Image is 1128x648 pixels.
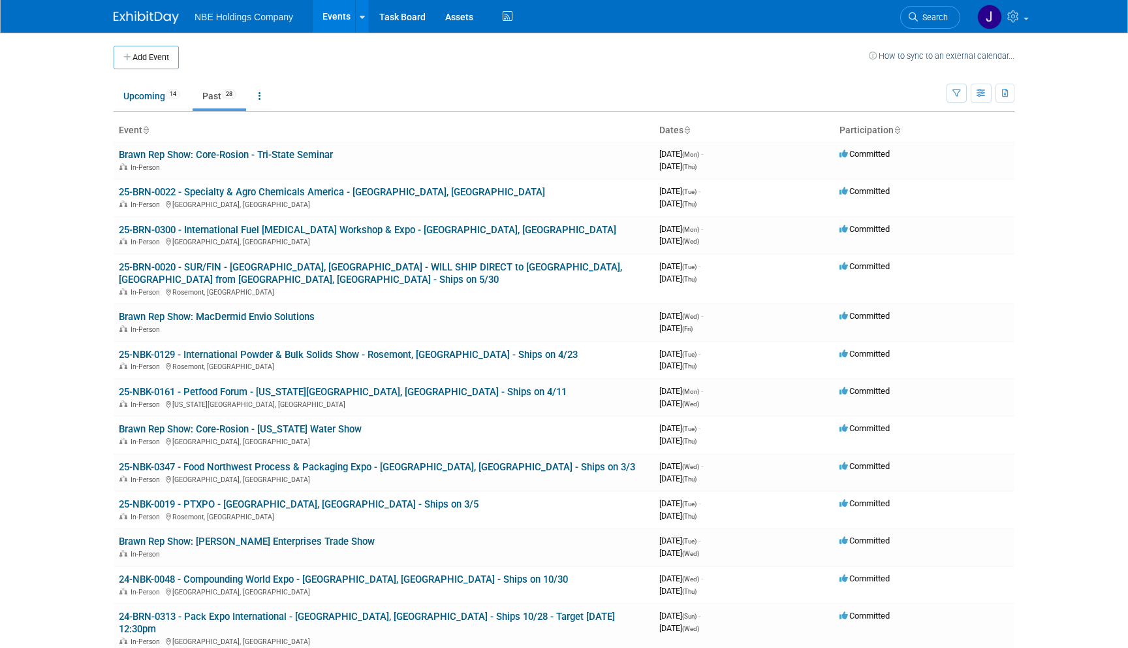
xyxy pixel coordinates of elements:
button: Add Event [114,46,179,69]
span: Committed [839,536,890,545]
span: [DATE] [659,311,703,321]
span: Committed [839,224,890,234]
a: 25-NBK-0347 - Food Northwest Process & Packaging Expo - [GEOGRAPHIC_DATA], [GEOGRAPHIC_DATA] - Sh... [119,461,635,473]
div: [GEOGRAPHIC_DATA], [GEOGRAPHIC_DATA] [119,236,649,246]
span: [DATE] [659,398,699,408]
span: [DATE] [659,349,700,359]
th: Event [114,120,654,142]
a: Past28 [193,84,246,108]
a: Brawn Rep Show: [PERSON_NAME] Enterprises Trade Show [119,536,375,547]
span: Committed [839,311,890,321]
span: - [701,574,703,583]
span: [DATE] [659,236,699,246]
span: In-Person [131,513,164,521]
span: - [701,386,703,396]
img: In-Person Event [119,588,127,594]
a: 25-NBK-0161 - Petfood Forum - [US_STATE][GEOGRAPHIC_DATA], [GEOGRAPHIC_DATA] - Ships on 4/11 [119,386,567,398]
img: In-Person Event [119,325,127,332]
span: [DATE] [659,361,697,370]
img: In-Person Event [119,638,127,644]
span: (Thu) [682,588,697,595]
span: Committed [839,149,890,159]
span: (Wed) [682,238,699,245]
img: In-Person Event [119,513,127,519]
span: (Thu) [682,163,697,170]
span: (Tue) [682,351,697,358]
div: [GEOGRAPHIC_DATA], [GEOGRAPHIC_DATA] [119,199,649,209]
span: (Tue) [682,263,697,270]
span: [DATE] [659,436,697,445]
span: In-Person [131,588,164,596]
span: [DATE] [659,274,697,283]
img: In-Person Event [119,238,127,244]
span: [DATE] [659,548,699,558]
span: (Wed) [682,313,699,320]
span: [DATE] [659,574,703,583]
span: In-Person [131,438,164,446]
div: [GEOGRAPHIC_DATA], [GEOGRAPHIC_DATA] [119,436,649,446]
span: [DATE] [659,323,693,333]
span: [DATE] [659,623,699,633]
div: [GEOGRAPHIC_DATA], [GEOGRAPHIC_DATA] [119,636,649,646]
a: How to sync to an external calendar... [869,51,1014,61]
span: [DATE] [659,149,703,159]
img: In-Person Event [119,163,127,170]
span: In-Person [131,288,164,297]
span: In-Person [131,201,164,209]
span: [DATE] [659,611,700,621]
span: Search [918,12,948,22]
span: - [698,498,700,508]
span: (Wed) [682,463,699,470]
span: NBE Holdings Company [195,12,293,22]
span: Committed [839,386,890,396]
span: 14 [166,89,180,99]
img: In-Person Event [119,438,127,444]
span: [DATE] [659,461,703,471]
a: Brawn Rep Show: Core-Rosion - Tri-State Seminar [119,149,333,161]
span: In-Person [131,476,164,484]
span: In-Person [131,325,164,334]
span: 28 [222,89,236,99]
a: Brawn Rep Show: MacDermid Envio Solutions [119,311,315,323]
span: (Fri) [682,325,693,332]
span: [DATE] [659,536,700,545]
a: 25-BRN-0300 - International Fuel [MEDICAL_DATA] Workshop & Expo - [GEOGRAPHIC_DATA], [GEOGRAPHIC_... [119,224,616,236]
img: In-Person Event [119,400,127,407]
span: (Thu) [682,438,697,445]
span: (Sun) [682,613,697,620]
span: (Wed) [682,575,699,583]
div: [GEOGRAPHIC_DATA], [GEOGRAPHIC_DATA] [119,586,649,596]
span: - [701,224,703,234]
div: [GEOGRAPHIC_DATA], [GEOGRAPHIC_DATA] [119,474,649,484]
span: (Tue) [682,538,697,545]
div: Rosemont, [GEOGRAPHIC_DATA] [119,286,649,297]
span: [DATE] [659,423,700,433]
span: (Wed) [682,400,699,408]
span: - [701,149,703,159]
a: 24-BRN-0313 - Pack Expo International - [GEOGRAPHIC_DATA], [GEOGRAPHIC_DATA] - Ships 10/28 - Targ... [119,611,615,635]
img: In-Person Event [119,363,127,369]
span: - [698,611,700,621]
span: (Thu) [682,513,697,520]
div: [US_STATE][GEOGRAPHIC_DATA], [GEOGRAPHIC_DATA] [119,398,649,409]
span: [DATE] [659,386,703,396]
a: Sort by Start Date [683,125,690,135]
span: [DATE] [659,498,700,508]
a: Search [900,6,960,29]
span: Committed [839,498,890,508]
span: Committed [839,261,890,271]
div: Rosemont, [GEOGRAPHIC_DATA] [119,361,649,371]
span: Committed [839,611,890,621]
a: 25-BRN-0022 - Specialty & Agro Chemicals America - [GEOGRAPHIC_DATA], [GEOGRAPHIC_DATA] [119,186,545,198]
span: - [698,349,700,359]
img: In-Person Event [119,550,127,557]
span: In-Person [131,363,164,371]
span: In-Person [131,238,164,246]
span: [DATE] [659,161,697,171]
span: (Thu) [682,201,697,208]
span: In-Person [131,163,164,172]
span: Committed [839,349,890,359]
a: 24-NBK-0048 - Compounding World Expo - [GEOGRAPHIC_DATA], [GEOGRAPHIC_DATA] - Ships on 10/30 [119,574,568,585]
a: 25-NBK-0129 - International Powder & Bulk Solids Show - Rosemont, [GEOGRAPHIC_DATA] - Ships on 4/23 [119,349,578,361]
span: (Wed) [682,550,699,557]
